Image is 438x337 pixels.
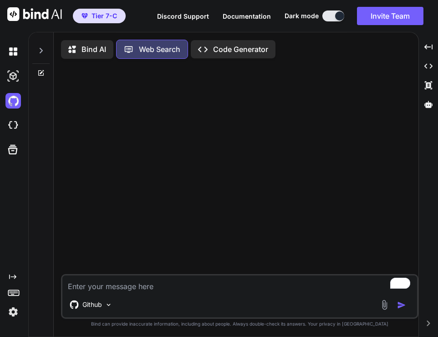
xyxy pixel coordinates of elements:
[5,68,21,84] img: darkAi-studio
[157,11,209,21] button: Discord Support
[73,9,126,23] button: premiumTier 7-C
[223,12,271,20] span: Documentation
[285,11,319,21] span: Dark mode
[379,300,390,310] img: attachment
[213,44,268,55] p: Code Generator
[82,300,102,309] p: Github
[81,44,106,55] p: Bind AI
[397,301,406,310] img: icon
[5,44,21,59] img: darkChat
[61,321,418,327] p: Bind can provide inaccurate information, including about people. Always double-check its answers....
[81,13,88,19] img: premium
[5,304,21,320] img: settings
[223,11,271,21] button: Documentation
[5,118,21,133] img: cloudideIcon
[105,301,112,309] img: Pick Models
[357,7,423,25] button: Invite Team
[5,93,21,109] img: githubDark
[92,11,117,21] span: Tier 7-C
[62,275,417,292] textarea: To enrich screen reader interactions, please activate Accessibility in Grammarly extension settings
[139,44,180,55] p: Web Search
[7,7,62,21] img: Bind AI
[157,12,209,20] span: Discord Support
